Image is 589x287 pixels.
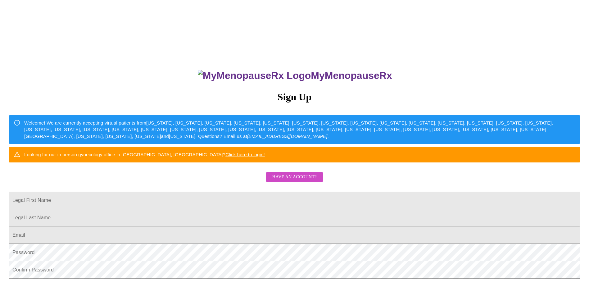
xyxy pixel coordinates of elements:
img: MyMenopauseRx Logo [198,70,311,81]
h3: MyMenopauseRx [10,70,581,81]
span: Have an account? [272,173,317,181]
h3: Sign Up [9,91,580,103]
div: Looking for our in person gynecology office in [GEOGRAPHIC_DATA], [GEOGRAPHIC_DATA]? [24,149,265,160]
div: Welcome! We are currently accepting virtual patients from [US_STATE], [US_STATE], [US_STATE], [US... [24,117,575,142]
button: Have an account? [266,172,323,183]
em: [EMAIL_ADDRESS][DOMAIN_NAME] [247,134,328,139]
a: Have an account? [265,178,324,184]
a: Click here to login! [225,152,265,157]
